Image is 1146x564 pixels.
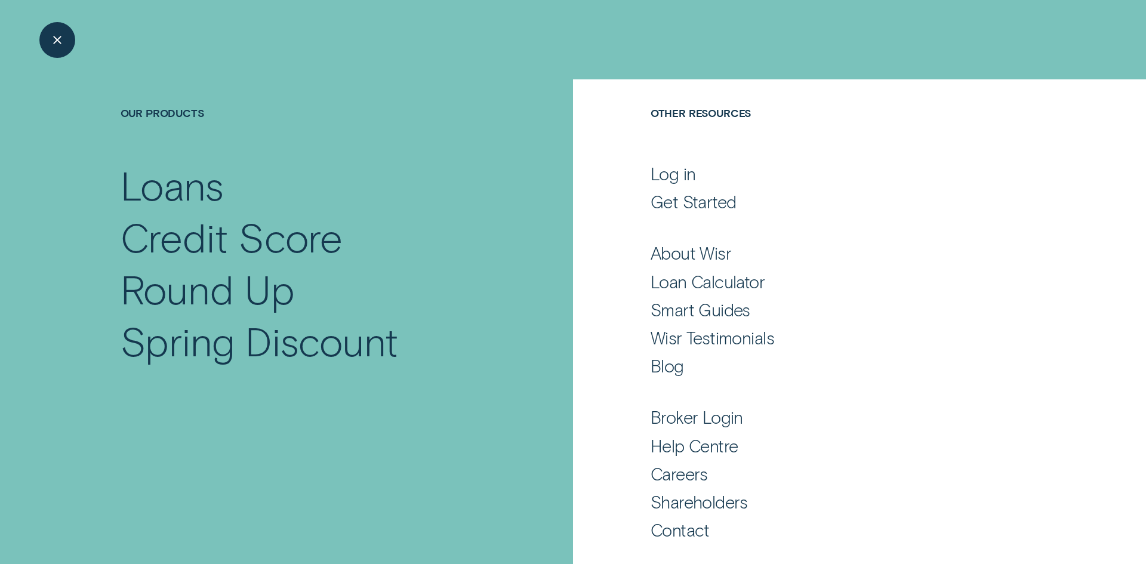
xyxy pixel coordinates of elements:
a: Get Started [651,191,1025,212]
div: Loan Calculator [651,271,765,292]
div: Blog [651,355,684,377]
div: Get Started [651,191,737,212]
div: Wisr Testimonials [651,327,774,349]
div: Shareholders [651,491,748,513]
a: Credit Score [121,211,490,263]
a: Round Up [121,263,490,315]
a: Contact [651,519,1025,541]
a: Careers [651,463,1025,485]
div: Loans [121,159,224,211]
h4: Other Resources [651,106,1025,160]
div: Broker Login [651,406,743,428]
a: About Wisr [651,242,1025,264]
a: Log in [651,163,1025,184]
div: Smart Guides [651,299,750,320]
div: Credit Score [121,211,343,263]
button: Close Menu [39,22,75,58]
a: Loan Calculator [651,271,1025,292]
div: About Wisr [651,242,731,264]
a: Shareholders [651,491,1025,513]
a: Blog [651,355,1025,377]
a: Loans [121,159,490,211]
h4: Our Products [121,106,490,160]
a: Smart Guides [651,299,1025,320]
div: Careers [651,463,708,485]
a: Broker Login [651,406,1025,428]
div: Contact [651,519,710,541]
div: Spring Discount [121,315,398,367]
div: Round Up [121,263,295,315]
a: Spring Discount [121,315,490,367]
div: Help Centre [651,435,738,457]
a: Help Centre [651,435,1025,457]
div: Log in [651,163,696,184]
a: Wisr Testimonials [651,327,1025,349]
